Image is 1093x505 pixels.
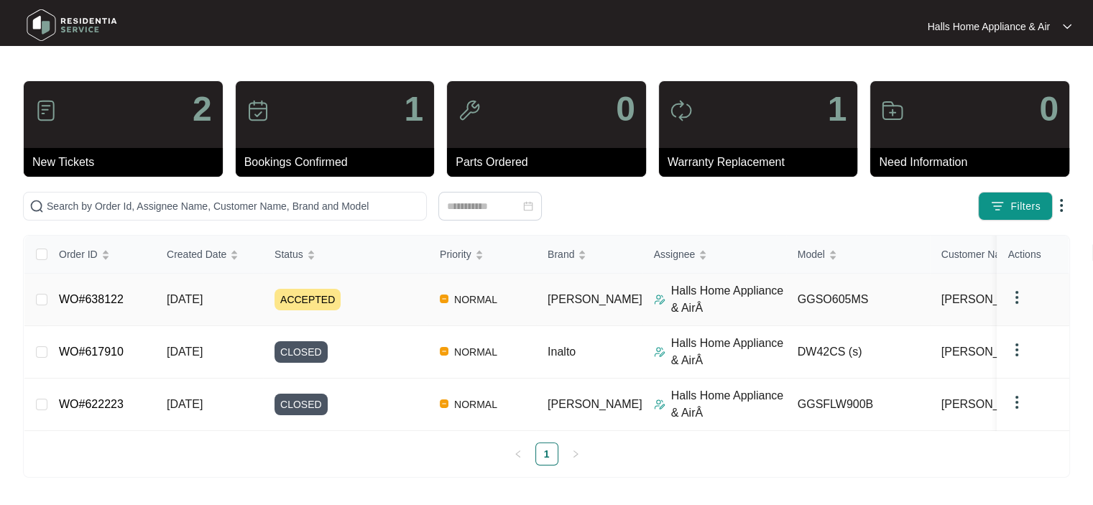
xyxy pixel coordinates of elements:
button: filter iconFilters [978,192,1053,221]
button: right [564,443,587,465]
p: 0 [1039,92,1059,126]
img: filter icon [990,199,1005,213]
img: residentia service logo [22,4,122,47]
span: ACCEPTED [275,289,341,310]
span: CLOSED [275,341,328,363]
td: DW42CS (s) [786,326,930,379]
td: GGSO605MS [786,274,930,326]
span: CLOSED [275,394,328,415]
td: GGSFLW900B [786,379,930,431]
span: NORMAL [448,291,503,308]
p: Warranty Replacement [668,154,858,171]
img: dropdown arrow [1008,394,1025,411]
span: Brand [548,246,574,262]
span: [PERSON_NAME] [941,291,1036,308]
span: [PERSON_NAME] [941,396,1036,413]
img: search-icon [29,199,44,213]
span: [DATE] [167,398,203,410]
p: Parts Ordered [456,154,646,171]
span: right [571,450,580,458]
th: Order ID [47,236,155,274]
img: dropdown arrow [1008,341,1025,358]
img: dropdown arrow [1053,197,1070,214]
a: WO#617910 [59,346,124,358]
p: Halls Home Appliance & AirÂ [671,387,786,422]
img: icon [34,99,57,122]
span: NORMAL [448,396,503,413]
img: Assigner Icon [654,399,665,410]
span: [DATE] [167,293,203,305]
span: Order ID [59,246,98,262]
img: dropdown arrow [1063,23,1071,30]
li: Next Page [564,443,587,465]
th: Actions [997,236,1069,274]
li: Previous Page [507,443,530,465]
p: Bookings Confirmed [244,154,435,171]
img: icon [881,99,904,122]
span: [PERSON_NAME] [941,343,1036,361]
a: WO#638122 [59,293,124,305]
span: Model [798,246,825,262]
th: Assignee [642,236,786,274]
img: Vercel Logo [440,347,448,356]
img: icon [458,99,481,122]
span: Customer Name [941,246,1015,262]
p: New Tickets [32,154,223,171]
li: 1 [535,443,558,465]
button: left [507,443,530,465]
img: Assigner Icon [654,294,665,305]
img: Vercel Logo [440,295,448,303]
p: Halls Home Appliance & Air [928,19,1050,34]
span: left [514,450,522,458]
span: Inalto [548,346,576,358]
img: Assigner Icon [654,346,665,358]
span: Priority [440,246,471,262]
input: Search by Order Id, Assignee Name, Customer Name, Brand and Model [47,198,420,214]
th: Customer Name [930,236,1074,274]
span: [PERSON_NAME] [548,293,642,305]
span: NORMAL [448,343,503,361]
span: Status [275,246,303,262]
th: Model [786,236,930,274]
p: Halls Home Appliance & AirÂ [671,282,786,317]
p: 2 [193,92,212,126]
img: icon [670,99,693,122]
span: Created Date [167,246,226,262]
p: Halls Home Appliance & AirÂ [671,335,786,369]
a: WO#622223 [59,398,124,410]
p: 1 [404,92,423,126]
p: 1 [828,92,847,126]
img: icon [246,99,269,122]
span: [PERSON_NAME] [548,398,642,410]
p: 0 [616,92,635,126]
span: Filters [1010,199,1041,214]
th: Priority [428,236,536,274]
a: 1 [536,443,558,465]
img: dropdown arrow [1008,289,1025,306]
th: Brand [536,236,642,274]
p: Need Information [879,154,1069,171]
th: Status [263,236,428,274]
span: [DATE] [167,346,203,358]
span: Assignee [654,246,696,262]
img: Vercel Logo [440,399,448,408]
th: Created Date [155,236,263,274]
